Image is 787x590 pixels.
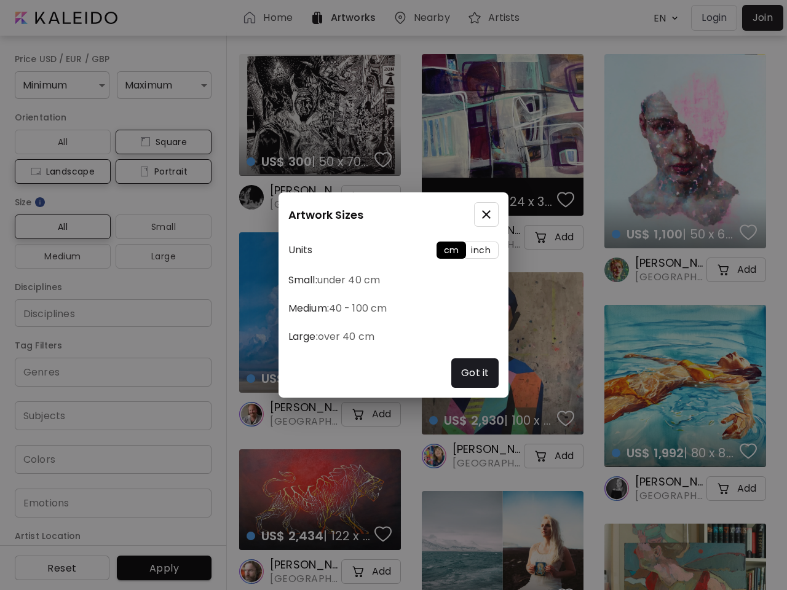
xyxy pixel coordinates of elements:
button: inch [463,242,499,259]
span: cm [444,244,459,256]
span: under 40 cm [317,273,380,287]
span: over 40 cm [318,329,374,344]
h5: Artwork Sizes [288,206,363,223]
span: inch [471,244,491,256]
span: 40 - 100 cm [329,301,387,315]
h6: Got it [461,366,489,380]
h6: Medium: [288,302,499,315]
h6: Small: [288,273,499,287]
button: Got it [451,358,499,388]
h6: Large: [288,330,499,344]
h6: Units [288,243,313,257]
button: cm [437,242,467,259]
